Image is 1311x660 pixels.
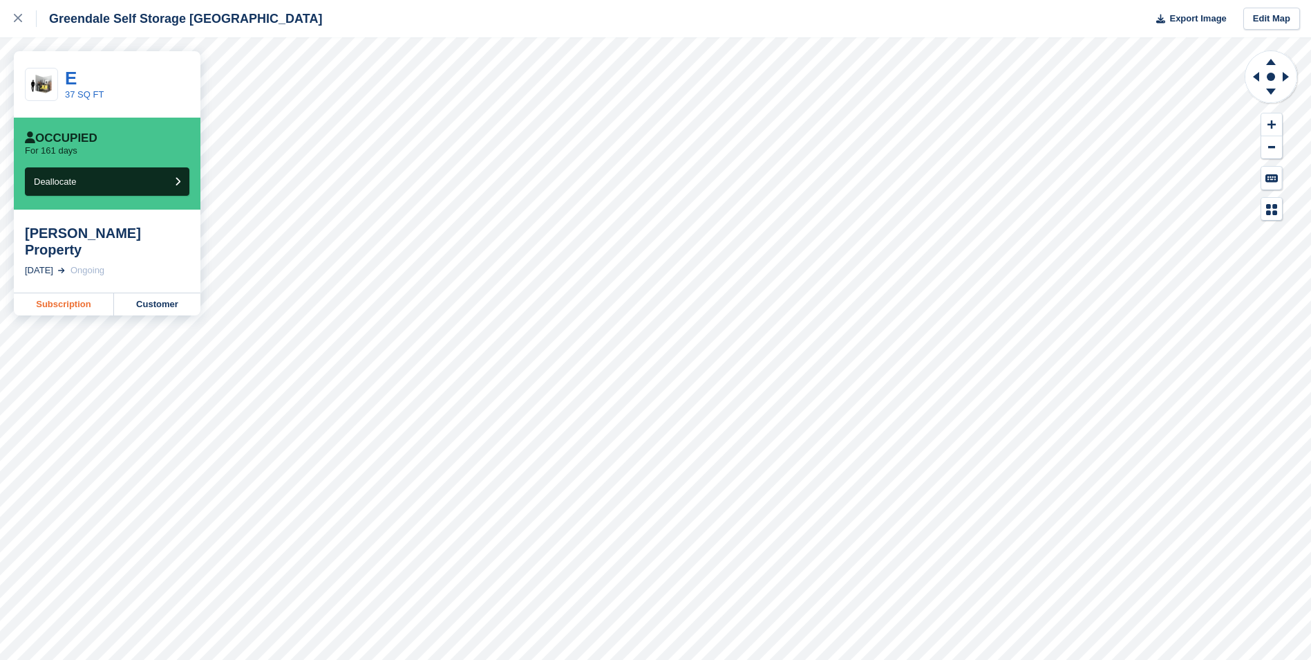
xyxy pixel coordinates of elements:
[58,268,65,273] img: arrow-right-light-icn-cde0832a797a2874e46488d9cf13f60e5c3a73dbe684e267c42b8395dfbc2abf.svg
[1261,113,1282,136] button: Zoom In
[70,264,104,277] div: Ongoing
[25,264,53,277] div: [DATE]
[25,131,97,145] div: Occupied
[1261,167,1282,190] button: Keyboard Shortcuts
[25,145,77,156] p: For 161 days
[25,225,189,258] div: [PERSON_NAME] Property
[65,68,77,89] a: E
[1261,136,1282,159] button: Zoom Out
[1169,12,1226,26] span: Export Image
[25,167,189,196] button: Deallocate
[1243,8,1300,30] a: Edit Map
[34,176,76,187] span: Deallocate
[1261,198,1282,221] button: Map Legend
[114,293,200,315] a: Customer
[26,73,57,97] img: 35-sqft-unit.jpg
[37,10,322,27] div: Greendale Self Storage [GEOGRAPHIC_DATA]
[65,89,104,100] a: 37 SQ FT
[1148,8,1227,30] button: Export Image
[14,293,114,315] a: Subscription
